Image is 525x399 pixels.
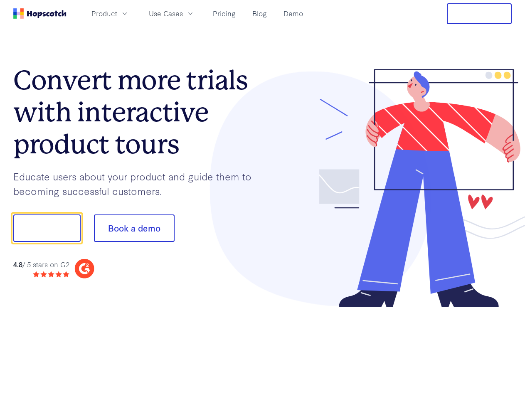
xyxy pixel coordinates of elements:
h1: Convert more trials with interactive product tours [13,64,263,160]
a: Blog [249,7,270,20]
span: Product [91,8,117,19]
span: Use Cases [149,8,183,19]
button: Product [86,7,134,20]
a: Home [13,8,67,19]
button: Free Trial [447,3,512,24]
a: Pricing [210,7,239,20]
strong: 4.8 [13,259,22,269]
p: Educate users about your product and guide them to becoming successful customers. [13,169,263,198]
button: Use Cases [144,7,200,20]
a: Demo [280,7,306,20]
button: Show me! [13,214,81,242]
button: Book a demo [94,214,175,242]
div: / 5 stars on G2 [13,259,69,270]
